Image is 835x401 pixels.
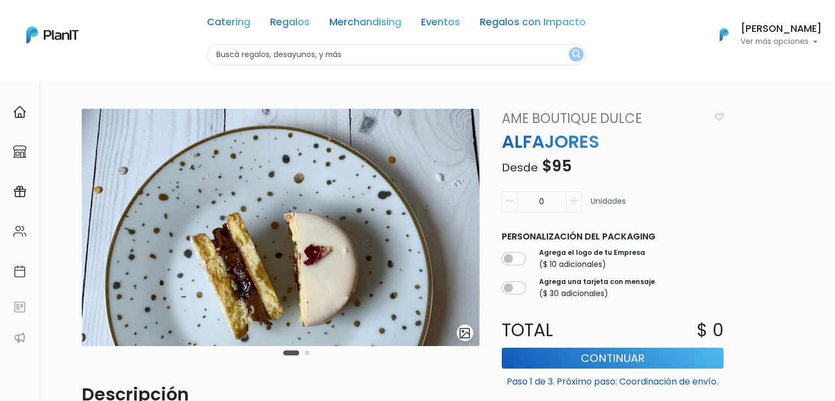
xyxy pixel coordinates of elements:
div: Carousel Pagination [281,346,312,359]
img: feedback-78b5a0c8f98aac82b08bfc38622c3050aee476f2c9584af64705fc4e61158814.svg [13,300,26,314]
button: Carousel Page 2 [305,350,310,355]
img: home-e721727adea9d79c4d83392d1f703f7f8bce08238fde08b1acbfd93340b81755.svg [13,105,26,119]
img: campaigns-02234683943229c281be62815700db0a1741e53638e28bf9629b52c665b00959.svg [13,185,26,198]
p: Paso 1 de 3. Próximo paso: Coordinación de envío. [502,371,724,388]
img: partners-52edf745621dab592f3b2c58e3bca9d71375a7ef29c3b500c9f145b62cc070d4.svg [13,331,26,344]
p: $ 0 [697,317,724,343]
button: PlanIt Logo [PERSON_NAME] Ver más opciones [705,20,822,49]
p: Unidades [591,196,626,217]
p: Personalización del packaging [502,230,724,243]
img: heart_icon [715,113,724,121]
img: WhatsApp_Image_2025-10-06_at_13.51.23__1_.jpeg [82,109,480,346]
span: Desde [502,160,538,175]
p: Ver más opciones [741,38,822,46]
img: search_button-432b6d5273f82d61273b3651a40e1bd1b912527efae98b1b7a1b2c0702e16a8d.svg [572,49,580,60]
button: Continuar [502,348,724,369]
a: Eventos [421,18,460,31]
img: PlanIt Logo [26,26,79,43]
p: ($ 10 adicionales) [539,259,645,270]
p: ($ 30 adicionales) [539,288,655,299]
p: Total [495,317,613,343]
img: marketplace-4ceaa7011d94191e9ded77b95e3339b90024bf715f7c57f8cf31f2d8c509eaba.svg [13,145,26,158]
h6: [PERSON_NAME] [741,24,822,34]
button: Carousel Page 1 (Current Slide) [283,350,299,355]
a: Merchandising [329,18,401,31]
input: Buscá regalos, desayunos, y más [207,44,586,65]
img: calendar-87d922413cdce8b2cf7b7f5f62616a5cf9e4887200fb71536465627b3292af00.svg [13,265,26,278]
label: Agrega el logo de tu Empresa [539,248,645,258]
img: people-662611757002400ad9ed0e3c099ab2801c6687ba6c219adb57efc949bc21e19d.svg [13,225,26,238]
a: Regalos con Impacto [480,18,586,31]
label: Agrega una tarjeta con mensaje [539,277,655,287]
a: Regalos [270,18,310,31]
span: $95 [542,155,572,177]
a: Ame Boutique Dulce [495,109,710,129]
p: ALFAJORES [495,129,730,155]
img: gallery-light [458,327,471,339]
a: Catering [207,18,250,31]
img: PlanIt Logo [712,23,736,47]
